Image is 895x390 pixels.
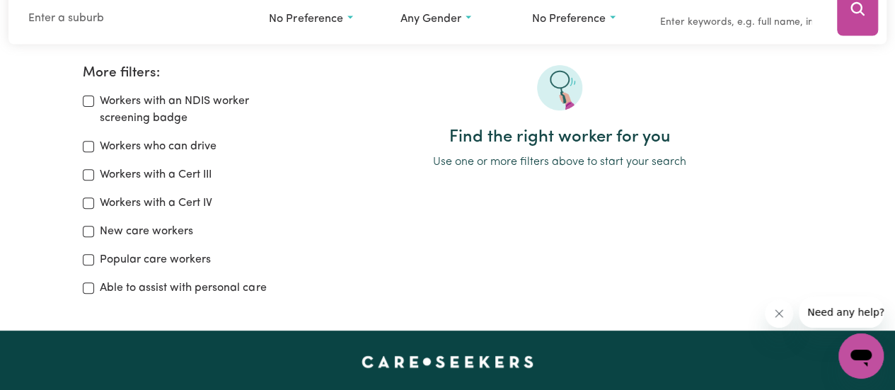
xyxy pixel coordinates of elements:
[307,154,812,171] p: Use one or more filters above to start your search
[100,138,216,155] label: Workers who can drive
[400,13,461,25] span: Any gender
[100,166,212,183] label: Workers with a Cert III
[100,251,211,268] label: Popular care workers
[654,11,817,33] input: Enter keywords, e.g. full name, interests
[8,10,86,21] span: Need any help?
[532,13,606,25] span: No preference
[523,6,632,33] button: Worker language preferences
[100,93,289,127] label: Workers with an NDIS worker screening badge
[100,280,266,297] label: Able to assist with personal care
[838,333,884,379] iframe: Button to launch messaging window
[799,297,884,328] iframe: Message from company
[307,127,812,148] h2: Find the right worker for you
[362,356,533,367] a: Careseekers home page
[20,6,237,31] input: Enter a suburb
[83,65,289,81] h2: More filters:
[100,195,212,212] label: Workers with a Cert IV
[391,6,500,33] button: Worker gender preference
[260,6,369,33] button: Worker experience options
[765,299,793,328] iframe: Close message
[100,223,193,240] label: New care workers
[269,13,342,25] span: No preference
